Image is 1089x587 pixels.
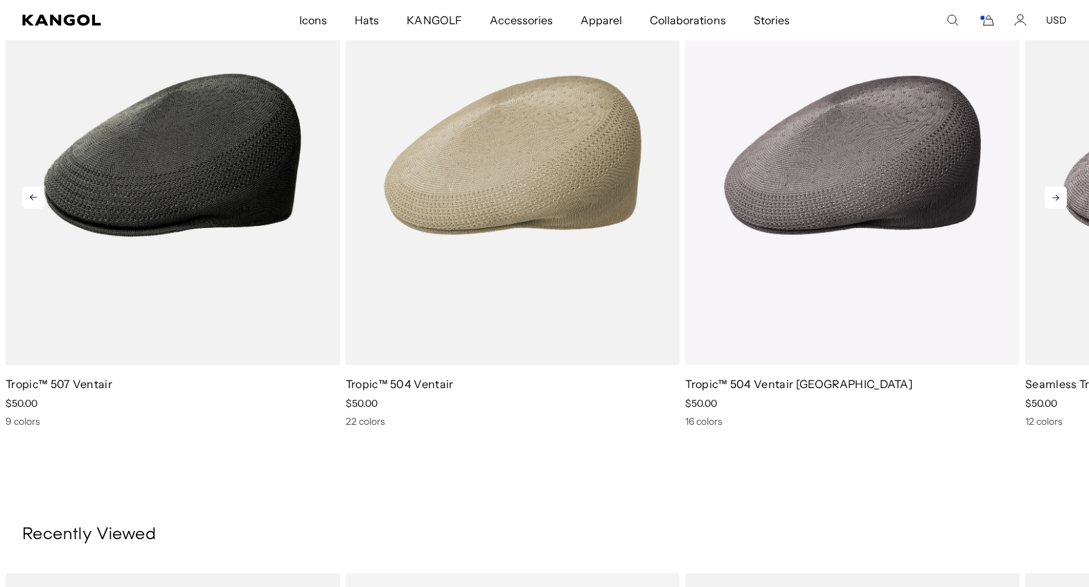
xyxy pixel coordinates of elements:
a: Account [1014,14,1027,26]
a: Kangol [22,15,197,26]
div: 22 colors [346,415,680,428]
a: Tropic™ 504 Ventair [346,377,454,391]
span: $50.00 [346,397,378,410]
div: 9 colors [6,415,340,428]
span: $50.00 [685,397,717,410]
span: $50.00 [1025,397,1057,410]
button: USD [1046,14,1067,26]
summary: Search here [946,14,959,26]
span: $50.00 [6,397,37,410]
a: Tropic™ 504 Ventair [GEOGRAPHIC_DATA] [685,377,912,391]
div: 16 colors [685,415,1020,428]
button: Cart [978,14,995,26]
a: Tropic™ 507 Ventair [6,377,112,391]
h3: Recently Viewed [22,525,1067,545]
